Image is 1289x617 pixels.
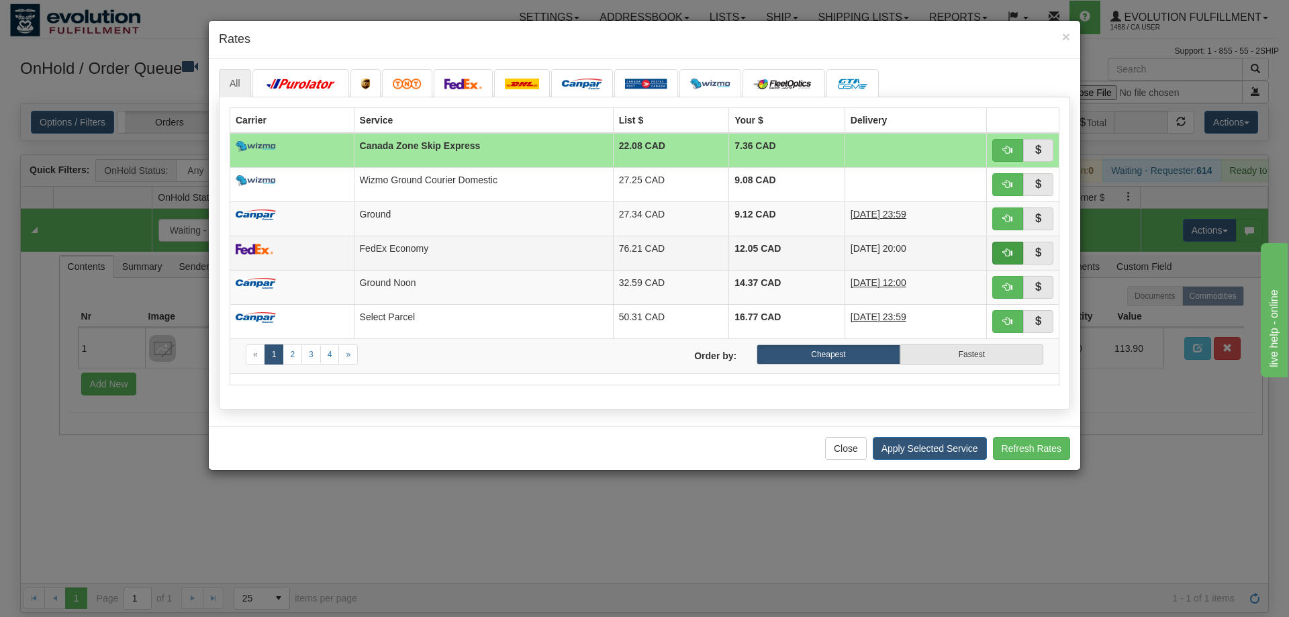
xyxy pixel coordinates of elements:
[613,236,729,270] td: 76.21 CAD
[263,79,338,89] img: purolator.png
[729,107,845,133] th: Your $
[236,141,276,152] img: wizmo.png
[1258,240,1288,377] iframe: chat widget
[354,201,613,236] td: Ground
[851,209,906,220] span: [DATE] 23:59
[283,344,302,365] a: 2
[613,167,729,201] td: 27.25 CAD
[851,243,906,254] span: [DATE] 20:00
[301,344,321,365] a: 3
[236,244,273,254] img: FedEx.png
[613,304,729,338] td: 50.31 CAD
[354,107,613,133] th: Service
[613,270,729,304] td: 32.59 CAD
[873,437,987,460] button: Apply Selected Service
[729,133,845,168] td: 7.36 CAD
[219,31,1070,48] h4: Rates
[625,79,667,89] img: Canada_post.png
[644,344,747,363] label: Order by:
[444,79,482,89] img: FedEx.png
[354,304,613,338] td: Select Parcel
[246,344,265,365] a: Previous
[393,79,422,89] img: tnt.png
[845,201,986,236] td: 1 Day
[729,236,845,270] td: 12.05 CAD
[845,107,986,133] th: Delivery
[253,350,258,359] span: «
[562,79,602,89] img: campar.png
[236,278,276,289] img: campar.png
[354,167,613,201] td: Wizmo Ground Courier Domestic
[851,277,906,288] span: [DATE] 12:00
[757,344,900,365] label: Cheapest
[729,304,845,338] td: 16.77 CAD
[613,133,729,168] td: 22.08 CAD
[729,167,845,201] td: 9.08 CAD
[338,344,358,365] a: Next
[837,79,868,89] img: CarrierLogo_10191.png
[236,209,276,220] img: campar.png
[851,312,906,322] span: [DATE] 23:59
[236,175,276,186] img: wizmo.png
[320,344,340,365] a: 4
[845,304,986,338] td: 1 Day
[1062,29,1070,44] span: ×
[690,79,730,89] img: wizmo.png
[236,312,276,323] img: campar.png
[505,79,539,89] img: dhl.png
[729,270,845,304] td: 14.37 CAD
[1062,30,1070,44] button: Close
[230,107,354,133] th: Carrier
[354,236,613,270] td: FedEx Economy
[265,344,284,365] a: 1
[900,344,1043,365] label: Fastest
[354,270,613,304] td: Ground Noon
[729,201,845,236] td: 9.12 CAD
[613,107,729,133] th: List $
[753,79,814,89] img: CarrierLogo_10182.png
[219,69,251,97] a: All
[10,8,124,24] div: live help - online
[993,437,1070,460] button: Refresh Rates
[346,350,350,359] span: »
[361,79,371,89] img: ups.png
[613,201,729,236] td: 27.34 CAD
[845,270,986,304] td: 1 Day
[354,133,613,168] td: Canada Zone Skip Express
[825,437,867,460] button: Close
